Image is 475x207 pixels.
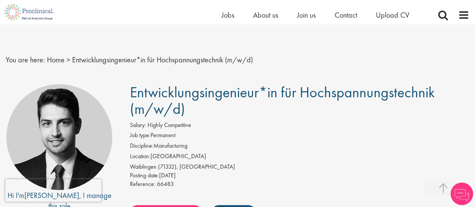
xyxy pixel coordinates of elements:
[130,83,435,118] span: Entwicklungsingenieur*in für Hochspannungstechnik (m/w/d)
[297,10,316,20] a: Join us
[6,84,112,190] img: imeage of recruiter Thomas Wenig
[130,152,151,161] label: Location:
[451,183,473,205] img: Chatbot
[66,55,70,65] span: >
[222,10,234,20] a: Jobs
[130,142,154,150] label: Discipline:
[130,152,469,163] li: [GEOGRAPHIC_DATA]
[157,180,174,188] span: 66483
[130,163,469,171] div: Waiblingen (71332), [GEOGRAPHIC_DATA]
[130,131,151,140] label: Job type:
[130,171,159,179] span: Posting date:
[253,10,278,20] a: About us
[47,55,65,65] a: breadcrumb link
[376,10,409,20] a: Upload CV
[130,121,146,130] label: Salary:
[130,180,155,189] label: Reference:
[130,142,469,152] li: Manufacturing
[130,131,469,142] li: Permanent
[335,10,357,20] a: Contact
[6,55,45,65] span: You are here:
[72,55,253,65] span: Entwicklungsingenieur*in für Hochspannungstechnik (m/w/d)
[148,121,191,129] span: Highly Competitive
[130,171,469,180] div: [DATE]
[5,179,101,202] iframe: reCAPTCHA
